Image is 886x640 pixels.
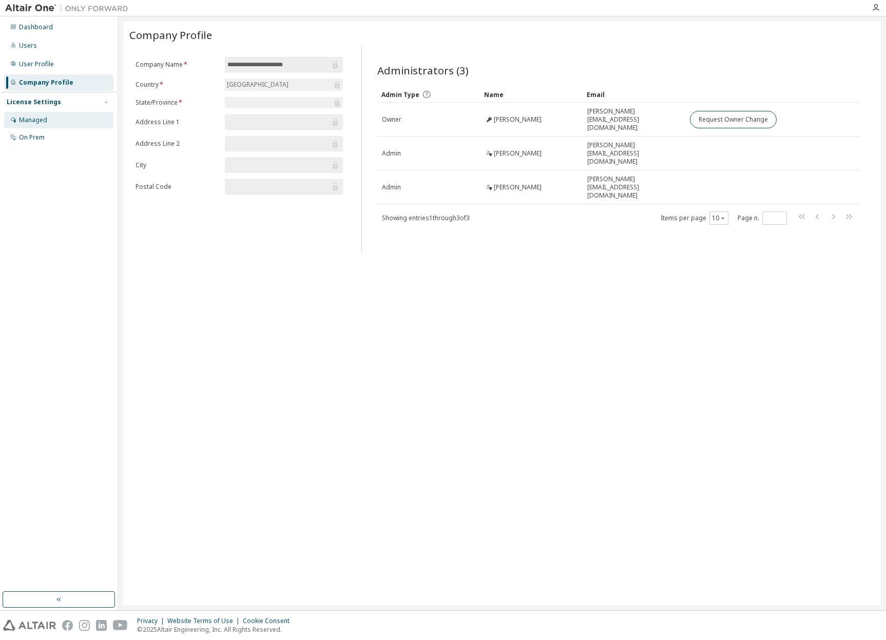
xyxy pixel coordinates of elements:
span: Items per page [661,211,728,225]
div: Company Profile [19,79,73,87]
label: Postal Code [136,183,219,191]
div: Privacy [137,617,167,625]
span: Admin [382,183,401,191]
span: Owner [382,115,401,124]
span: [PERSON_NAME][EMAIL_ADDRESS][DOMAIN_NAME] [587,175,681,200]
img: youtube.svg [113,620,128,631]
p: © 2025 Altair Engineering, Inc. All Rights Reserved. [137,625,296,634]
span: Page n. [738,211,787,225]
span: Admin [382,149,401,158]
button: 10 [712,214,726,222]
span: Showing entries 1 through 3 of 3 [382,214,470,222]
div: Email [587,86,681,103]
span: Administrators (3) [377,63,469,77]
img: altair_logo.svg [3,620,56,631]
div: Dashboard [19,23,53,31]
div: Name [484,86,579,103]
img: facebook.svg [62,620,73,631]
label: City [136,161,219,169]
div: [GEOGRAPHIC_DATA] [225,79,290,90]
label: Address Line 1 [136,118,219,126]
button: Request Owner Change [690,111,777,128]
label: State/Province [136,99,219,107]
label: Company Name [136,61,219,69]
label: Country [136,81,219,89]
span: [PERSON_NAME] [494,115,542,124]
span: [PERSON_NAME][EMAIL_ADDRESS][DOMAIN_NAME] [587,107,681,132]
img: instagram.svg [79,620,90,631]
span: Admin Type [381,90,419,99]
label: Address Line 2 [136,140,219,148]
div: Managed [19,116,47,124]
span: [PERSON_NAME] [494,149,542,158]
img: Altair One [5,3,133,13]
span: Company Profile [129,28,212,42]
div: Website Terms of Use [167,617,243,625]
div: On Prem [19,133,45,142]
div: User Profile [19,60,54,68]
div: Cookie Consent [243,617,296,625]
div: License Settings [7,98,61,106]
div: [GEOGRAPHIC_DATA] [225,79,343,91]
span: [PERSON_NAME] [494,183,542,191]
span: [PERSON_NAME][EMAIL_ADDRESS][DOMAIN_NAME] [587,141,681,166]
div: Users [19,42,37,50]
img: linkedin.svg [96,620,107,631]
